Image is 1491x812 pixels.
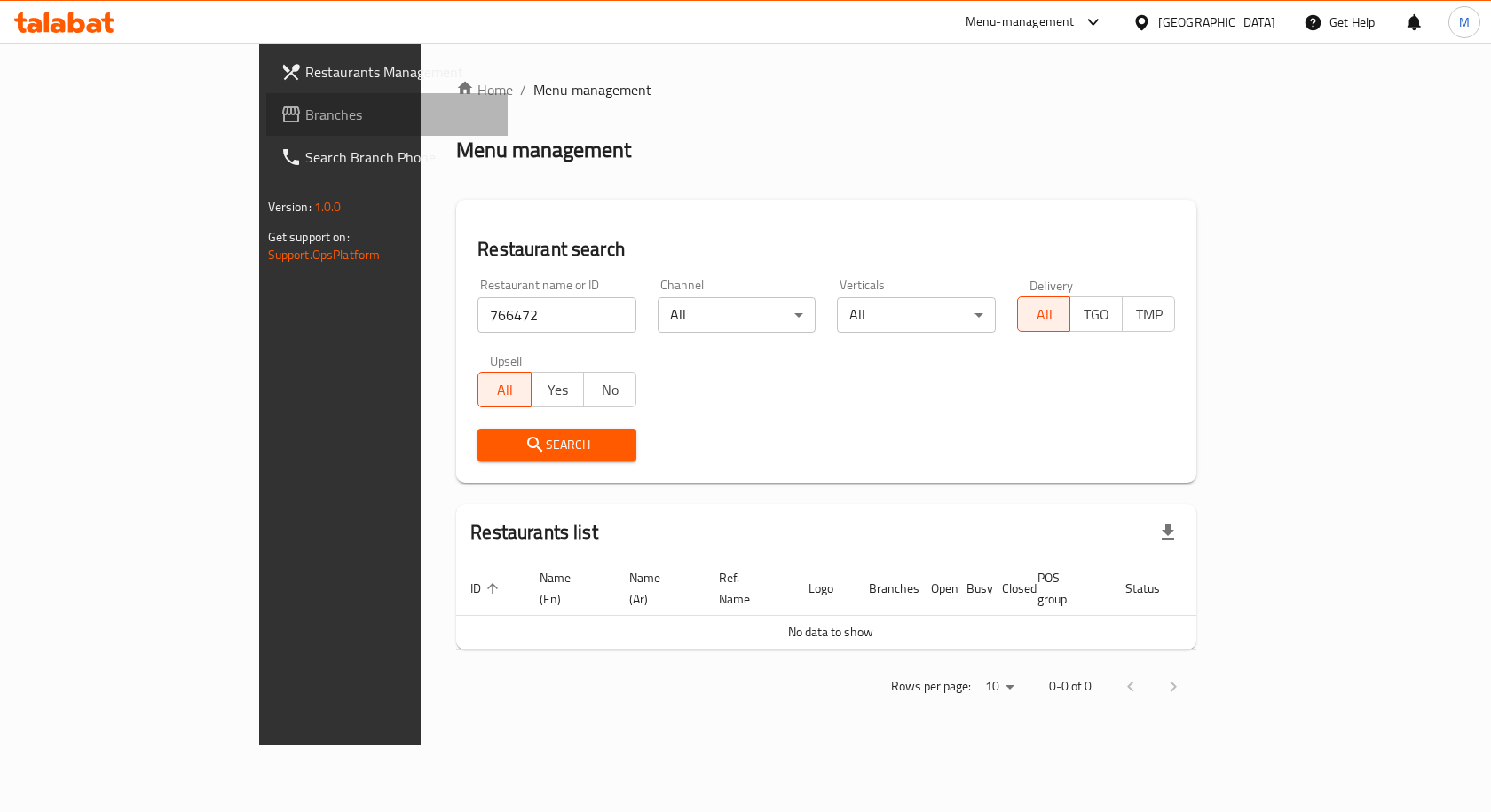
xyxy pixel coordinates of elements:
[1077,302,1116,327] span: TGO
[583,372,636,407] button: No
[540,567,594,610] span: Name (En)
[305,61,494,83] span: Restaurants Management
[520,79,526,100] li: /
[456,562,1266,650] table: enhanced table
[1037,567,1090,610] span: POS group
[1125,578,1183,599] span: Status
[305,104,494,125] span: Branches
[1130,302,1168,327] span: TMP
[1122,296,1175,332] button: TMP
[794,562,855,616] th: Logo
[314,195,342,218] span: 1.0.0
[966,12,1075,33] div: Menu-management
[477,236,1175,263] h2: Restaurant search
[1147,511,1189,554] div: Export file
[305,146,494,168] span: Search Branch Phone
[266,51,509,93] a: Restaurants Management
[456,79,1196,100] nav: breadcrumb
[477,297,636,333] input: Search for restaurant name or ID..
[1025,302,1063,327] span: All
[533,79,651,100] span: Menu management
[1459,12,1470,32] span: M
[490,354,523,367] label: Upsell
[952,562,988,616] th: Busy
[1029,279,1074,291] label: Delivery
[855,562,917,616] th: Branches
[837,297,996,333] div: All
[988,562,1023,616] th: Closed
[477,372,531,407] button: All
[539,377,577,403] span: Yes
[891,675,971,698] p: Rows per page:
[266,93,509,136] a: Branches
[719,567,773,610] span: Ref. Name
[268,195,312,218] span: Version:
[917,562,952,616] th: Open
[531,372,584,407] button: Yes
[658,297,816,333] div: All
[492,434,622,456] span: Search
[477,429,636,461] button: Search
[1158,12,1275,32] div: [GEOGRAPHIC_DATA]
[266,136,509,178] a: Search Branch Phone
[268,243,381,266] a: Support.OpsPlatform
[470,519,597,546] h2: Restaurants list
[591,377,629,403] span: No
[456,136,631,164] h2: Menu management
[268,225,350,248] span: Get support on:
[485,377,524,403] span: All
[1069,296,1123,332] button: TGO
[470,578,504,599] span: ID
[629,567,683,610] span: Name (Ar)
[978,674,1021,700] div: Rows per page:
[1017,296,1070,332] button: All
[788,620,873,643] span: No data to show
[1049,675,1092,698] p: 0-0 of 0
